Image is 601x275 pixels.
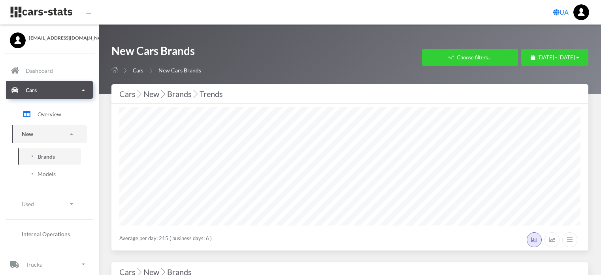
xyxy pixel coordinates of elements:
img: navbar brand [10,6,73,18]
a: Cars [6,81,93,99]
a: Internal Operations [12,226,87,242]
img: ... [573,4,589,20]
div: Cars New Brands Trends [119,87,580,100]
span: Models [38,170,56,178]
span: [DATE] - [DATE] [537,54,575,61]
a: Used [12,195,87,213]
a: Overview [12,104,87,124]
a: Dashboard [6,62,93,80]
span: Internal Operations [22,230,70,238]
a: [EMAIL_ADDRESS][DOMAIN_NAME] [10,32,89,42]
p: Cars [26,85,37,95]
span: New Cars Brands [158,67,201,74]
span: Overview [38,110,61,118]
p: Trucks [26,260,42,269]
p: Used [22,199,34,209]
span: [EMAIL_ADDRESS][DOMAIN_NAME] [29,34,89,42]
p: Dashboard [26,66,53,76]
a: New [12,125,87,143]
a: Cars [133,67,143,74]
button: Choose filters... [422,49,518,66]
span: Brands [38,152,55,161]
a: UA [550,4,572,20]
p: New [22,129,33,139]
a: Models [18,166,81,182]
a: Brands [18,148,81,165]
a: Trucks [6,255,93,273]
h1: New Cars Brands [111,44,201,62]
button: [DATE] - [DATE] [521,49,588,66]
div: Average per day: 215 ( business days: 6 ) [111,229,588,250]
